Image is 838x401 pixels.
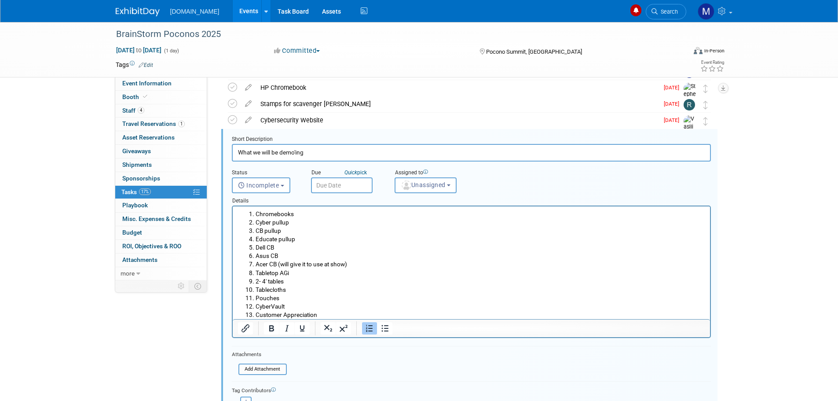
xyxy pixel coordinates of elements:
[115,158,207,172] a: Shipments
[115,199,207,212] a: Playbook
[264,322,279,335] button: Bold
[122,161,152,168] span: Shipments
[143,94,147,99] i: Booth reservation complete
[658,8,678,15] span: Search
[115,131,207,144] a: Asset Reservations
[115,254,207,267] a: Attachments
[664,85,684,91] span: [DATE]
[115,91,207,104] a: Booth
[703,85,708,93] i: Move task
[232,385,711,394] div: Tag Contributors
[241,116,256,124] a: edit
[344,169,357,176] i: Quick
[311,177,373,193] input: Due Date
[115,240,207,253] a: ROI, Objectives & ROO
[122,175,160,182] span: Sponsorships
[139,188,151,195] span: 17%
[646,4,686,19] a: Search
[395,169,505,177] div: Assigned to
[174,280,189,292] td: Personalize Event Tab Strip
[634,46,725,59] div: Event Format
[664,101,684,107] span: [DATE]
[271,46,323,55] button: Committed
[138,107,144,114] span: 4
[122,215,191,222] span: Misc. Expenses & Credits
[122,256,157,263] span: Attachments
[233,206,710,319] iframe: Rich Text Area
[232,169,298,177] div: Status
[256,96,659,111] div: Stamps for scavenger [PERSON_NAME]
[343,169,369,176] a: Quickpick
[115,172,207,185] a: Sponsorships
[170,8,220,15] span: [DOMAIN_NAME]
[115,145,207,158] a: Giveaways
[115,118,207,131] a: Travel Reservations1
[115,186,207,199] a: Tasks17%
[321,322,336,335] button: Subscript
[256,80,659,95] div: HP Chromebook
[664,117,684,123] span: [DATE]
[401,181,446,188] span: Unassigned
[279,322,294,335] button: Italic
[115,226,207,239] a: Budget
[189,280,207,292] td: Toggle Event Tabs
[232,351,287,358] div: Attachments
[700,60,724,65] div: Event Rating
[115,267,207,280] a: more
[122,243,181,250] span: ROI, Objectives & ROO
[122,134,175,141] span: Asset Reservations
[122,229,142,236] span: Budget
[122,202,148,209] span: Playbook
[232,136,711,144] div: Short Description
[684,115,697,154] img: Vasili Karalewich
[698,3,714,20] img: Mark Menzella
[115,77,207,90] a: Event Information
[139,62,153,68] a: Edit
[694,47,703,54] img: Format-Inperson.png
[122,120,185,127] span: Travel Reservations
[116,7,160,16] img: ExhibitDay
[703,101,708,109] i: Move task
[311,169,381,177] div: Due
[116,60,153,69] td: Tags
[238,182,279,189] span: Incomplete
[362,322,377,335] button: Numbered list
[115,213,207,226] a: Misc. Expenses & Credits
[116,46,162,54] span: [DATE] [DATE]
[684,99,695,110] img: Rachelle Menzella
[121,188,151,195] span: Tasks
[486,48,582,55] span: Pocono Summit, [GEOGRAPHIC_DATA]
[232,193,711,206] div: Details
[238,322,253,335] button: Insert/edit link
[122,107,144,114] span: Staff
[113,26,673,42] div: BrainStorm Poconos 2025
[256,113,659,128] div: Cybersecurity Website
[684,83,697,114] img: Stephen Bart
[295,322,310,335] button: Underline
[241,84,256,92] a: edit
[122,80,172,87] span: Event Information
[395,177,457,193] button: Unassigned
[232,144,711,161] input: Name of task or a short description
[232,177,290,193] button: Incomplete
[336,322,351,335] button: Superscript
[115,104,207,118] a: Staff4
[703,117,708,125] i: Move task
[241,100,256,108] a: edit
[121,270,135,277] span: more
[704,48,725,54] div: In-Person
[122,93,149,100] span: Booth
